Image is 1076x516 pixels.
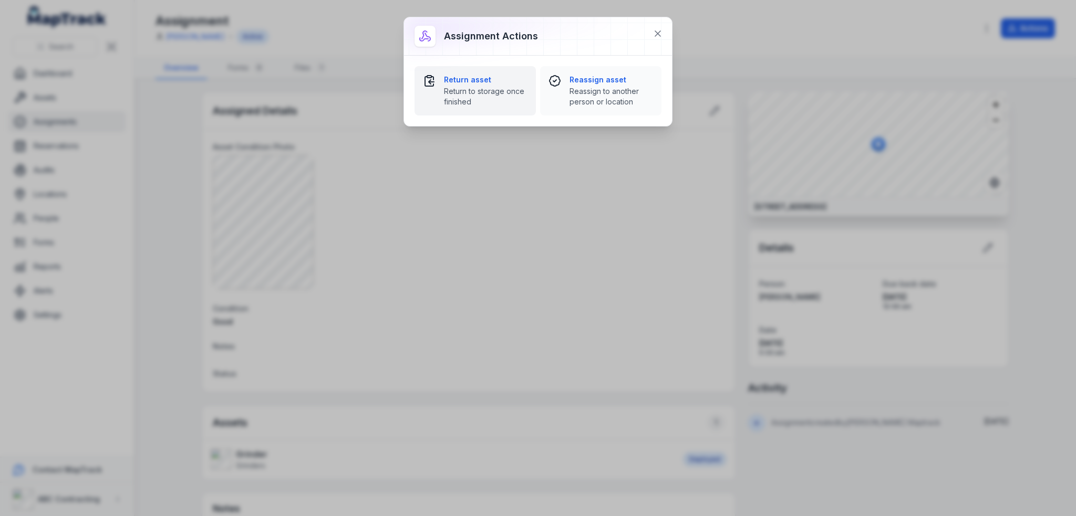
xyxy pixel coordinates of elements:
strong: Reassign asset [570,75,653,85]
button: Reassign assetReassign to another person or location [540,66,661,115]
strong: Return asset [444,75,527,85]
span: Reassign to another person or location [570,86,653,107]
button: Return assetReturn to storage once finished [415,66,536,115]
h3: Assignment actions [444,29,538,44]
span: Return to storage once finished [444,86,527,107]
